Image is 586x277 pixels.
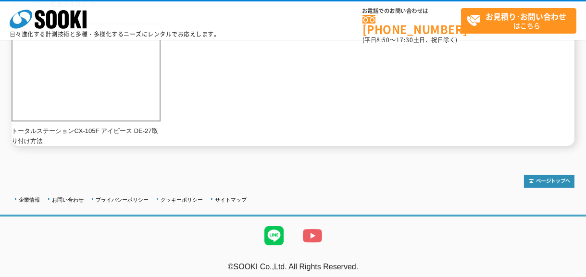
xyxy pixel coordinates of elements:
[96,197,149,203] a: プライバシーポリシー
[466,9,576,33] span: はこちら
[362,8,461,14] span: お電話でのお問い合わせは
[377,36,390,44] span: 8:50
[19,197,40,203] a: 企業情報
[255,217,293,255] img: LINE
[12,126,161,146] p: トータルステーションCX-105F アイピース DE-27取り付け方法
[293,217,332,255] img: YouTube
[461,8,576,34] a: お見積り･お問い合わせはこちら
[486,11,567,22] strong: お見積り･お問い合わせ
[161,197,203,203] a: クッキーポリシー
[524,175,574,188] img: トップページへ
[215,197,247,203] a: サイトマップ
[396,36,413,44] span: 17:30
[362,36,458,44] span: (平日 ～ 土日、祝日除く)
[52,197,84,203] a: お問い合わせ
[362,15,461,35] a: [PHONE_NUMBER]
[10,31,220,37] p: 日々進化する計測技術と多種・多様化するニーズにレンタルでお応えします。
